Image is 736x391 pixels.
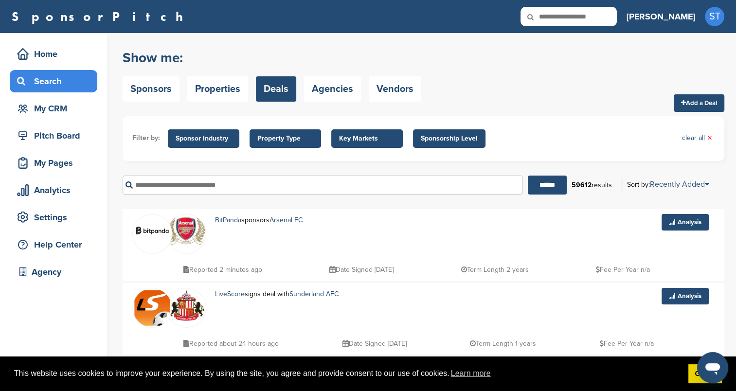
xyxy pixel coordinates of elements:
[15,154,97,172] div: My Pages
[167,288,206,321] img: Open uri20141112 64162 1q58x9c?1415807470
[12,10,189,23] a: SponsorPitch
[183,264,262,276] p: Reported 2 minutes ago
[688,364,722,384] a: dismiss cookie message
[256,76,296,102] a: Deals
[674,94,724,112] a: Add a Deal
[10,233,97,256] a: Help Center
[123,49,421,67] h2: Show me:
[215,216,241,224] a: BitPanda
[15,236,97,253] div: Help Center
[14,366,681,381] span: This website uses cookies to improve your experience. By using the site, you agree and provide co...
[682,133,712,143] a: clear all×
[567,177,617,194] div: results
[10,179,97,201] a: Analytics
[133,288,172,327] img: Livescore
[369,76,421,102] a: Vendors
[269,216,303,224] a: Arsenal FC
[183,338,279,350] p: Reported about 24 hours ago
[707,133,712,143] span: ×
[449,366,492,381] a: learn more about cookies
[572,181,592,189] b: 59612
[15,72,97,90] div: Search
[697,352,728,383] iframe: Button to launch messaging window
[461,264,529,276] p: Term Length 2 years
[627,10,695,23] h3: [PERSON_NAME]
[15,100,97,117] div: My CRM
[10,70,97,92] a: Search
[123,76,180,102] a: Sponsors
[329,264,394,276] p: Date Signed [DATE]
[176,133,232,144] span: Sponsor Industry
[10,206,97,229] a: Settings
[10,124,97,147] a: Pitch Board
[15,45,97,63] div: Home
[215,288,378,300] p: signs deal with
[10,97,97,120] a: My CRM
[470,338,536,350] p: Term Length 1 years
[15,263,97,281] div: Agency
[10,43,97,65] a: Home
[215,214,332,226] p: sponsors
[627,6,695,27] a: [PERSON_NAME]
[187,76,248,102] a: Properties
[289,290,339,298] a: Sunderland AFC
[10,152,97,174] a: My Pages
[257,133,313,144] span: Property Type
[705,7,724,26] span: ST
[133,216,172,245] img: Bitpanda7084
[339,133,395,144] span: Key Markets
[304,76,361,102] a: Agencies
[15,209,97,226] div: Settings
[662,288,709,304] a: Analysis
[596,264,650,276] p: Fee Per Year n/a
[600,338,654,350] p: Fee Per Year n/a
[15,181,97,199] div: Analytics
[421,133,478,144] span: Sponsorship Level
[10,261,97,283] a: Agency
[167,216,206,245] img: Open uri20141112 64162 vhlk61?1415807597
[650,179,709,189] a: Recently Added
[342,338,407,350] p: Date Signed [DATE]
[132,133,160,143] li: Filter by:
[662,214,709,231] a: Analysis
[15,127,97,144] div: Pitch Board
[627,180,709,188] div: Sort by:
[215,290,245,298] a: LiveScore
